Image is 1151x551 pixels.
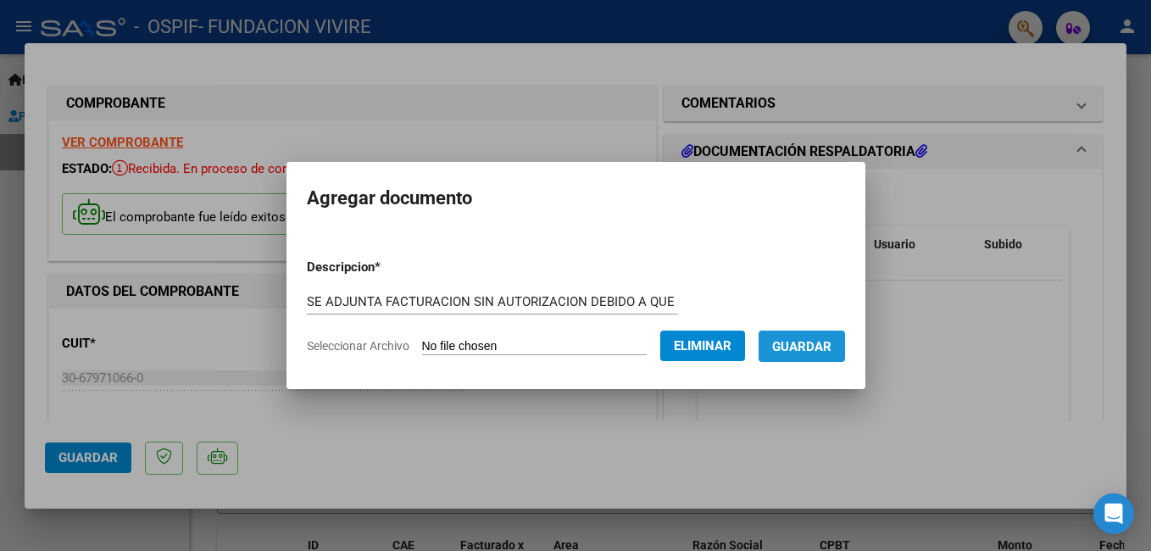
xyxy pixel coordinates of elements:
span: Guardar [772,339,831,354]
div: Open Intercom Messenger [1093,493,1134,534]
button: Guardar [759,331,845,362]
p: Descripcion [307,258,469,277]
h2: Agregar documento [307,182,845,214]
span: Seleccionar Archivo [307,339,409,353]
span: Eliminar [674,338,731,353]
button: Eliminar [660,331,745,361]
